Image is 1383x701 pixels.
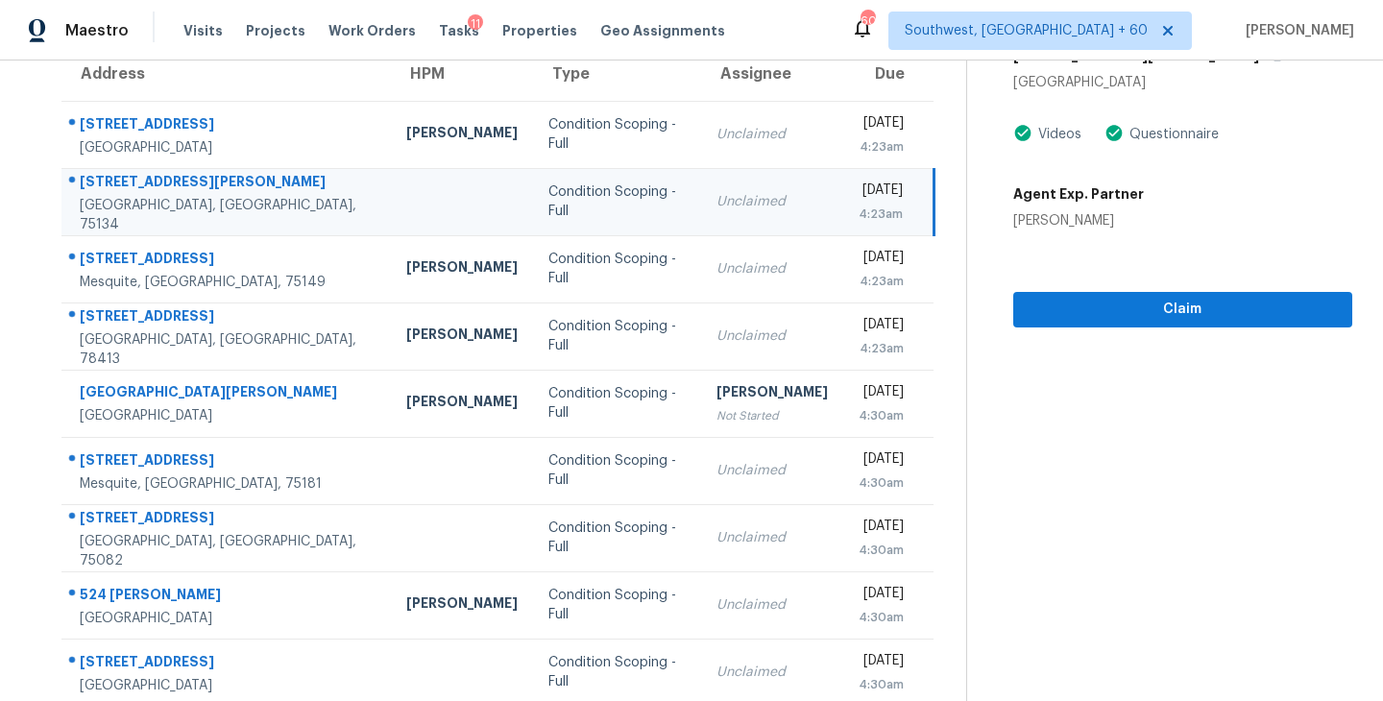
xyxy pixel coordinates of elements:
[843,47,934,101] th: Due
[600,21,725,40] span: Geo Assignments
[859,181,903,205] div: [DATE]
[859,651,905,675] div: [DATE]
[859,339,905,358] div: 4:23am
[406,593,518,617] div: [PERSON_NAME]
[701,47,843,101] th: Assignee
[859,584,905,608] div: [DATE]
[80,474,376,494] div: Mesquite, [GEOGRAPHIC_DATA], 75181
[1013,184,1144,204] h5: Agent Exp. Partner
[80,306,376,330] div: [STREET_ADDRESS]
[859,315,905,339] div: [DATE]
[61,47,391,101] th: Address
[859,137,905,157] div: 4:23am
[80,273,376,292] div: Mesquite, [GEOGRAPHIC_DATA], 75149
[80,196,376,234] div: [GEOGRAPHIC_DATA], [GEOGRAPHIC_DATA], 75134
[548,250,686,288] div: Condition Scoping - Full
[548,115,686,154] div: Condition Scoping - Full
[548,317,686,355] div: Condition Scoping - Full
[1124,125,1219,144] div: Questionnaire
[406,257,518,281] div: [PERSON_NAME]
[1104,123,1124,143] img: Artifact Present Icon
[1013,211,1144,230] div: [PERSON_NAME]
[1013,73,1352,92] div: [GEOGRAPHIC_DATA]
[468,14,483,34] div: 11
[80,172,376,196] div: [STREET_ADDRESS][PERSON_NAME]
[859,382,905,406] div: [DATE]
[406,123,518,147] div: [PERSON_NAME]
[859,675,905,694] div: 4:30am
[502,21,577,40] span: Properties
[548,182,686,221] div: Condition Scoping - Full
[80,676,376,695] div: [GEOGRAPHIC_DATA]
[80,114,376,138] div: [STREET_ADDRESS]
[859,541,905,560] div: 4:30am
[1029,298,1337,322] span: Claim
[80,609,376,628] div: [GEOGRAPHIC_DATA]
[80,330,376,369] div: [GEOGRAPHIC_DATA], [GEOGRAPHIC_DATA], 78413
[859,406,905,425] div: 4:30am
[905,21,1148,40] span: Southwest, [GEOGRAPHIC_DATA] + 60
[246,21,305,40] span: Projects
[548,653,686,691] div: Condition Scoping - Full
[80,382,376,406] div: [GEOGRAPHIC_DATA][PERSON_NAME]
[859,449,905,473] div: [DATE]
[859,608,905,627] div: 4:30am
[716,326,828,346] div: Unclaimed
[548,586,686,624] div: Condition Scoping - Full
[859,517,905,541] div: [DATE]
[548,384,686,423] div: Condition Scoping - Full
[80,508,376,532] div: [STREET_ADDRESS]
[65,21,129,40] span: Maestro
[548,451,686,490] div: Condition Scoping - Full
[406,325,518,349] div: [PERSON_NAME]
[716,192,828,211] div: Unclaimed
[328,21,416,40] span: Work Orders
[80,249,376,273] div: [STREET_ADDRESS]
[439,24,479,37] span: Tasks
[391,47,533,101] th: HPM
[716,259,828,278] div: Unclaimed
[716,125,828,144] div: Unclaimed
[859,272,905,291] div: 4:23am
[80,585,376,609] div: 524 [PERSON_NAME]
[716,663,828,682] div: Unclaimed
[80,450,376,474] div: [STREET_ADDRESS]
[80,406,376,425] div: [GEOGRAPHIC_DATA]
[859,205,903,224] div: 4:23am
[80,138,376,157] div: [GEOGRAPHIC_DATA]
[1013,123,1032,143] img: Artifact Present Icon
[716,461,828,480] div: Unclaimed
[406,392,518,416] div: [PERSON_NAME]
[1013,292,1352,327] button: Claim
[859,473,905,493] div: 4:30am
[548,519,686,557] div: Condition Scoping - Full
[80,532,376,570] div: [GEOGRAPHIC_DATA], [GEOGRAPHIC_DATA], 75082
[859,113,905,137] div: [DATE]
[859,248,905,272] div: [DATE]
[861,12,874,31] div: 608
[1238,21,1354,40] span: [PERSON_NAME]
[716,382,828,406] div: [PERSON_NAME]
[533,47,701,101] th: Type
[716,595,828,615] div: Unclaimed
[716,406,828,425] div: Not Started
[183,21,223,40] span: Visits
[80,652,376,676] div: [STREET_ADDRESS]
[716,528,828,547] div: Unclaimed
[1032,125,1081,144] div: Videos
